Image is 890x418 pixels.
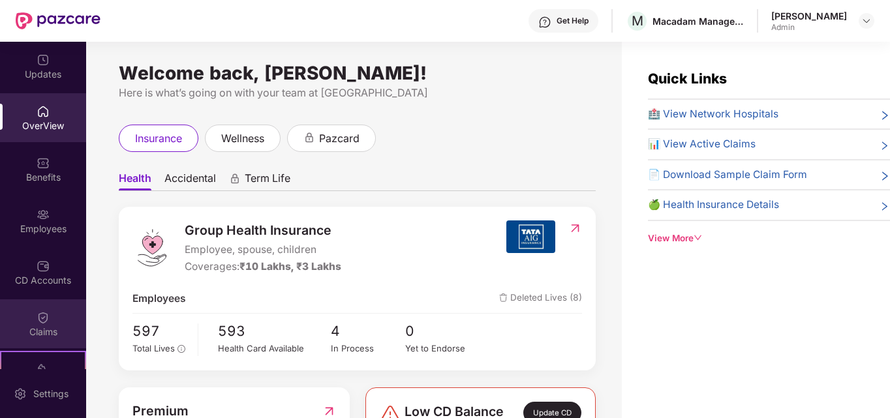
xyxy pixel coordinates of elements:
[771,22,847,33] div: Admin
[331,320,406,342] span: 4
[37,105,50,118] img: svg+xml;base64,PHN2ZyBpZD0iSG9tZSIgeG1sbnM9Imh0dHA6Ly93d3cudzMub3JnLzIwMDAvc3ZnIiB3aWR0aD0iMjAiIG...
[29,387,72,400] div: Settings
[331,342,406,355] div: In Process
[538,16,551,29] img: svg+xml;base64,PHN2ZyBpZD0iSGVscC0zMngzMiIgeG1sbnM9Imh0dHA6Ly93d3cudzMub3JnLzIwMDAvc3ZnIiB3aWR0aD...
[880,200,890,213] span: right
[303,132,315,143] div: animation
[37,157,50,170] img: svg+xml;base64,PHN2ZyBpZD0iQmVuZWZpdHMiIHhtbG5zPSJodHRwOi8vd3d3LnczLm9yZy8yMDAwL3N2ZyIgd2lkdGg9Ij...
[861,16,872,26] img: svg+xml;base64,PHN2ZyBpZD0iRHJvcGRvd24tMzJ4MzIiIHhtbG5zPSJodHRwOi8vd3d3LnczLm9yZy8yMDAwL3N2ZyIgd2...
[648,70,727,87] span: Quick Links
[499,291,582,306] span: Deleted Lives (8)
[319,130,360,147] span: pazcard
[221,130,264,147] span: wellness
[218,320,330,342] span: 593
[119,85,596,101] div: Here is what’s going on with your team at [GEOGRAPHIC_DATA]
[132,320,189,342] span: 597
[405,320,480,342] span: 0
[239,260,341,273] span: ₹10 Lakhs, ₹3 Lakhs
[229,173,241,185] div: animation
[771,10,847,22] div: [PERSON_NAME]
[568,222,582,235] img: RedirectIcon
[880,109,890,122] span: right
[37,208,50,221] img: svg+xml;base64,PHN2ZyBpZD0iRW1wbG95ZWVzIiB4bWxucz0iaHR0cDovL3d3dy53My5vcmcvMjAwMC9zdmciIHdpZHRoPS...
[119,68,596,78] div: Welcome back, [PERSON_NAME]!
[557,16,589,26] div: Get Help
[499,293,508,302] img: deleteIcon
[648,231,890,245] div: View More
[880,170,890,183] span: right
[506,220,555,253] img: insurerIcon
[648,167,807,183] span: 📄 Download Sample Claim Form
[132,291,186,306] span: Employees
[245,172,290,190] span: Term Life
[185,220,341,241] span: Group Health Insurance
[164,172,216,190] span: Accidental
[37,260,50,273] img: svg+xml;base64,PHN2ZyBpZD0iQ0RfQWNjb3VudHMiIGRhdGEtbmFtZT0iQ0QgQWNjb3VudHMiIHhtbG5zPSJodHRwOi8vd3...
[135,130,182,147] span: insurance
[185,259,341,275] div: Coverages:
[132,228,172,267] img: logo
[405,342,480,355] div: Yet to Endorse
[16,12,100,29] img: New Pazcare Logo
[119,172,151,190] span: Health
[185,242,341,258] span: Employee, spouse, children
[694,233,703,243] span: down
[37,311,50,324] img: svg+xml;base64,PHN2ZyBpZD0iQ2xhaW0iIHhtbG5zPSJodHRwOi8vd3d3LnczLm9yZy8yMDAwL3N2ZyIgd2lkdGg9IjIwIi...
[14,387,27,400] img: svg+xml;base64,PHN2ZyBpZD0iU2V0dGluZy0yMHgyMCIgeG1sbnM9Imh0dHA6Ly93d3cudzMub3JnLzIwMDAvc3ZnIiB3aW...
[218,342,330,355] div: Health Card Available
[132,343,175,353] span: Total Lives
[652,15,744,27] div: Macadam Management Services Private Limited
[648,136,756,152] span: 📊 View Active Claims
[648,197,779,213] span: 🍏 Health Insurance Details
[177,345,185,353] span: info-circle
[880,139,890,152] span: right
[648,106,778,122] span: 🏥 View Network Hospitals
[632,13,643,29] span: M
[37,53,50,67] img: svg+xml;base64,PHN2ZyBpZD0iVXBkYXRlZCIgeG1sbnM9Imh0dHA6Ly93d3cudzMub3JnLzIwMDAvc3ZnIiB3aWR0aD0iMj...
[37,363,50,376] img: svg+xml;base64,PHN2ZyB4bWxucz0iaHR0cDovL3d3dy53My5vcmcvMjAwMC9zdmciIHdpZHRoPSIyMSIgaGVpZ2h0PSIyMC...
